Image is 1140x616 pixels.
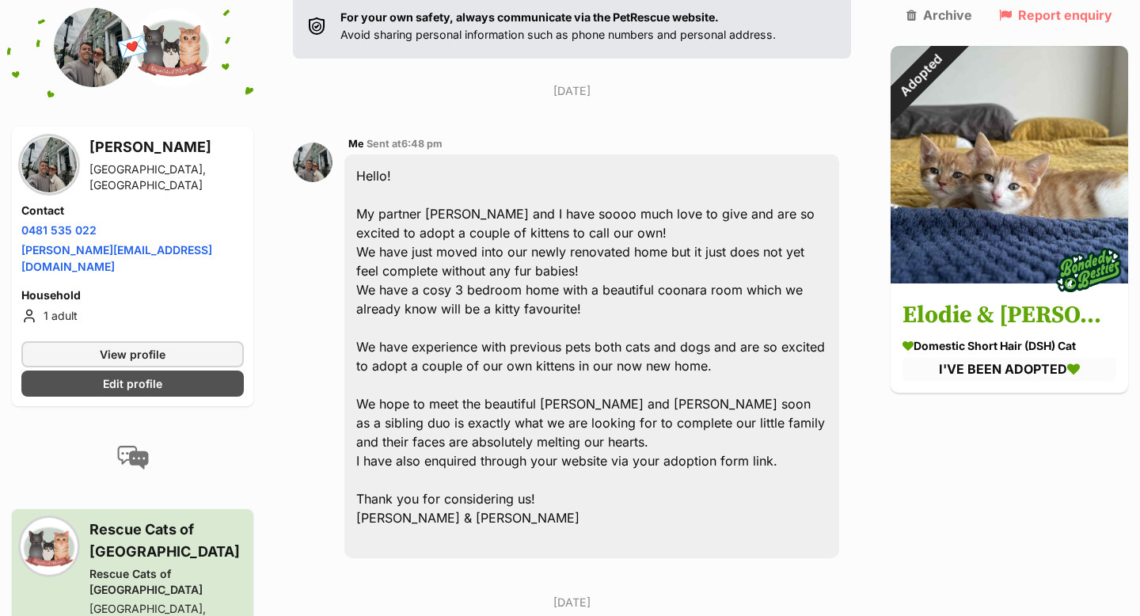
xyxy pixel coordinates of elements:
[891,271,1128,287] a: Adopted
[21,519,77,574] img: Rescue Cats of Melbourne profile pic
[115,31,150,65] span: 💌
[89,519,244,563] h3: Rescue Cats of [GEOGRAPHIC_DATA]
[100,346,165,363] span: View profile
[348,138,364,150] span: Me
[868,25,971,127] div: Adopted
[293,143,332,182] img: Greta profile pic
[103,375,162,392] span: Edit profile
[21,341,244,367] a: View profile
[21,371,244,397] a: Edit profile
[344,154,839,558] div: Hello! My partner [PERSON_NAME] and I have soooo much love to give and are so excited to adopt a ...
[340,9,776,43] p: Avoid sharing personal information such as phone numbers and personal address.
[89,162,244,193] div: [GEOGRAPHIC_DATA], [GEOGRAPHIC_DATA]
[401,138,443,150] span: 6:48 pm
[906,8,972,22] a: Archive
[89,136,244,158] h3: [PERSON_NAME]
[117,446,149,470] img: conversation-icon-4a6f8262b818ee0b60e3300018af0b2d0b884aa5de6e9bcb8d3d4eeb1a70a7c4.svg
[891,46,1128,283] img: Elodie & Etienne
[902,338,1116,355] div: Domestic Short Hair (DSH) Cat
[21,243,212,273] a: [PERSON_NAME][EMAIL_ADDRESS][DOMAIN_NAME]
[21,137,77,192] img: Greta profile pic
[54,8,133,87] img: Greta profile pic
[293,594,851,610] p: [DATE]
[21,287,244,303] h4: Household
[902,359,1116,381] div: I'VE BEEN ADOPTED
[293,82,851,99] p: [DATE]
[133,8,212,87] img: Rescue Cats of Melbourne profile pic
[891,287,1128,393] a: Elodie & [PERSON_NAME] Domestic Short Hair (DSH) Cat I'VE BEEN ADOPTED
[21,203,244,219] h4: Contact
[999,8,1112,22] a: Report enquiry
[367,138,443,150] span: Sent at
[21,223,97,237] a: 0481 535 022
[902,298,1116,334] h3: Elodie & [PERSON_NAME]
[340,10,719,24] strong: For your own safety, always communicate via the PetRescue website.
[1049,231,1128,310] img: bonded besties
[21,306,244,325] li: 1 adult
[89,566,244,598] div: Rescue Cats of [GEOGRAPHIC_DATA]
